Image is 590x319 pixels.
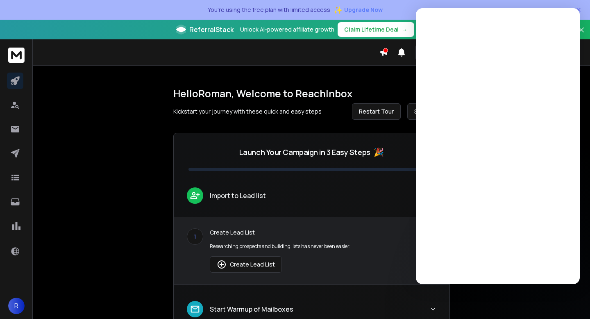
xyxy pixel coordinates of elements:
[374,146,384,158] span: 🎉
[173,87,450,100] h1: Hello Roman , Welcome to ReachInbox
[190,304,200,314] img: lead
[344,6,383,14] span: Upgrade Now
[334,2,383,18] button: ✨Upgrade Now
[338,22,414,37] button: Claim Lifetime Deal→
[210,243,436,250] p: Researching prospects and building lists has never been easier.
[190,190,200,201] img: lead
[576,25,587,44] button: Close banner
[210,256,282,273] button: Create Lead List
[217,260,227,269] img: lead
[560,291,580,310] iframe: Intercom live chat
[210,191,266,201] p: Import to Lead list
[173,107,322,116] p: Kickstart your journey with these quick and easy steps
[8,298,25,314] button: R
[240,25,334,34] p: Unlock AI-powered affiliate growth
[352,103,401,120] button: Restart Tour
[416,8,580,284] iframe: Intercom live chat
[174,181,449,217] button: leadImport to Lead list
[334,4,343,16] span: ✨
[189,25,234,34] span: ReferralStack
[402,25,408,34] span: →
[187,228,203,245] div: 1
[208,6,330,14] p: You're using the free plan with limited access
[210,304,293,314] p: Start Warmup of Mailboxes
[174,217,449,284] div: leadImport to Lead list
[239,146,370,158] p: Launch Your Campaign in 3 Easy Steps
[414,107,443,116] span: Skip Setup
[407,103,450,120] button: Skip Setup
[210,228,436,237] p: Create Lead List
